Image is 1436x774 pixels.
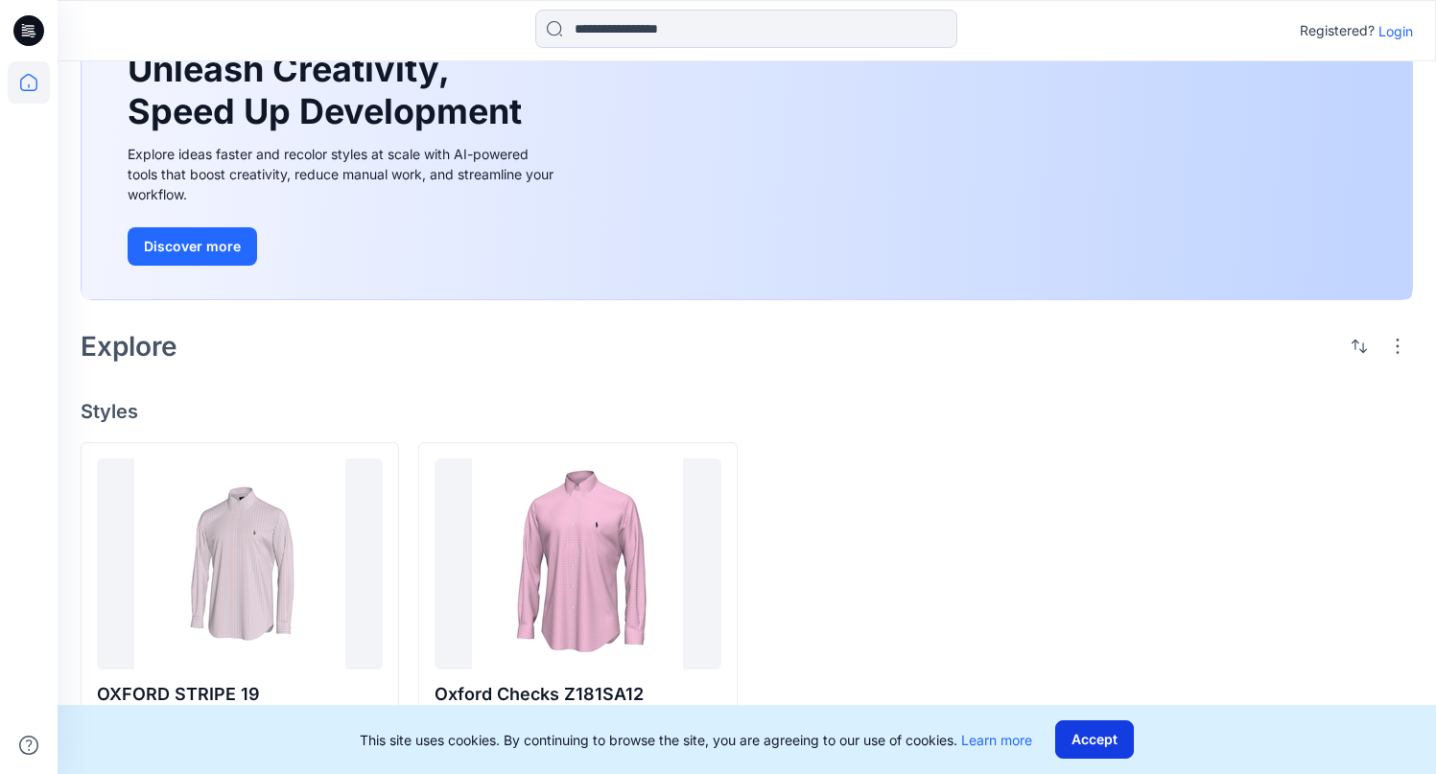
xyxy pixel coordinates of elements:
p: Registered? [1300,19,1375,42]
h2: Explore [81,331,177,362]
p: This site uses cookies. By continuing to browse the site, you are agreeing to our use of cookies. [360,730,1032,750]
button: Accept [1055,720,1134,759]
a: Discover more [128,227,559,266]
h4: Styles [81,400,1413,423]
h1: Unleash Creativity, Speed Up Development [128,49,530,131]
p: Login [1378,21,1413,41]
a: Oxford Checks Z181SA12 [435,458,720,669]
button: Discover more [128,227,257,266]
a: OXFORD STRIPE 19 [97,458,383,669]
a: Learn more [961,732,1032,748]
p: OXFORD STRIPE 19 [97,681,383,708]
p: Oxford Checks Z181SA12 [435,681,720,708]
div: Explore ideas faster and recolor styles at scale with AI-powered tools that boost creativity, red... [128,144,559,204]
